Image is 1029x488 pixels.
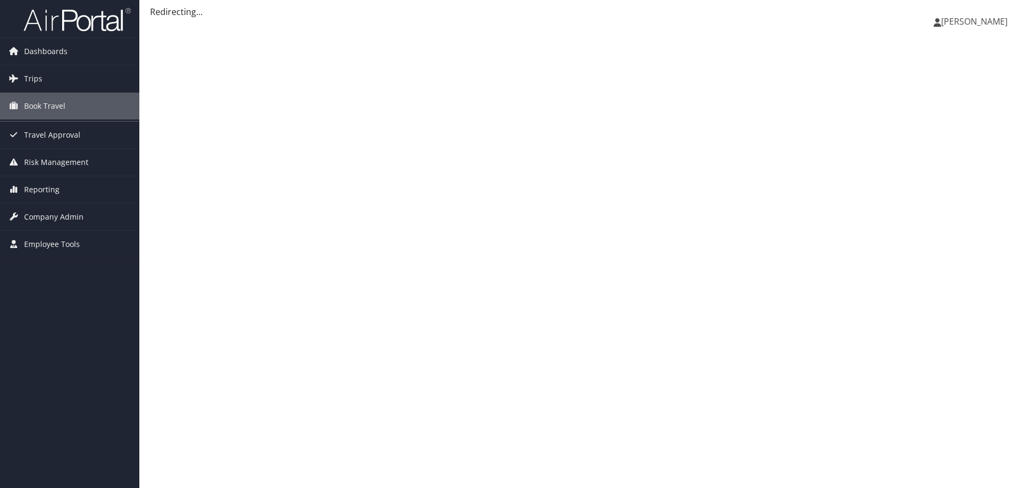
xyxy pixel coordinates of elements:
a: [PERSON_NAME] [934,5,1018,37]
span: Risk Management [24,149,88,176]
img: airportal-logo.png [24,7,131,32]
span: [PERSON_NAME] [941,16,1008,27]
span: Travel Approval [24,122,80,148]
span: Dashboards [24,38,68,65]
span: Employee Tools [24,231,80,258]
span: Trips [24,65,42,92]
span: Reporting [24,176,59,203]
div: Redirecting... [150,5,1018,18]
span: Company Admin [24,204,84,230]
span: Book Travel [24,93,65,119]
